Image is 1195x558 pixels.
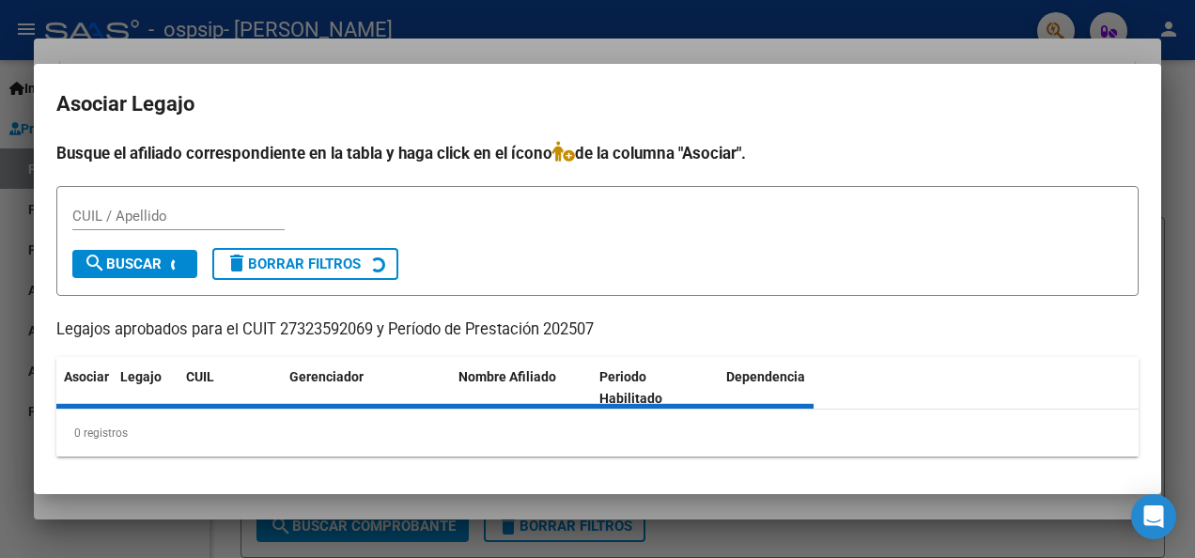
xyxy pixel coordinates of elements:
[225,256,361,272] span: Borrar Filtros
[726,369,805,384] span: Dependencia
[56,357,113,419] datatable-header-cell: Asociar
[599,369,662,406] span: Periodo Habilitado
[719,357,860,419] datatable-header-cell: Dependencia
[113,357,178,419] datatable-header-cell: Legajo
[178,357,282,419] datatable-header-cell: CUIL
[225,252,248,274] mat-icon: delete
[186,369,214,384] span: CUIL
[64,369,109,384] span: Asociar
[120,369,162,384] span: Legajo
[84,252,106,274] mat-icon: search
[1131,494,1176,539] div: Open Intercom Messenger
[56,410,1139,457] div: 0 registros
[289,369,364,384] span: Gerenciador
[592,357,719,419] datatable-header-cell: Periodo Habilitado
[451,357,592,419] datatable-header-cell: Nombre Afiliado
[56,141,1139,165] h4: Busque el afiliado correspondiente en la tabla y haga click en el ícono de la columna "Asociar".
[282,357,451,419] datatable-header-cell: Gerenciador
[84,256,162,272] span: Buscar
[72,250,197,278] button: Buscar
[56,318,1139,342] p: Legajos aprobados para el CUIT 27323592069 y Período de Prestación 202507
[458,369,556,384] span: Nombre Afiliado
[56,86,1139,122] h2: Asociar Legajo
[212,248,398,280] button: Borrar Filtros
